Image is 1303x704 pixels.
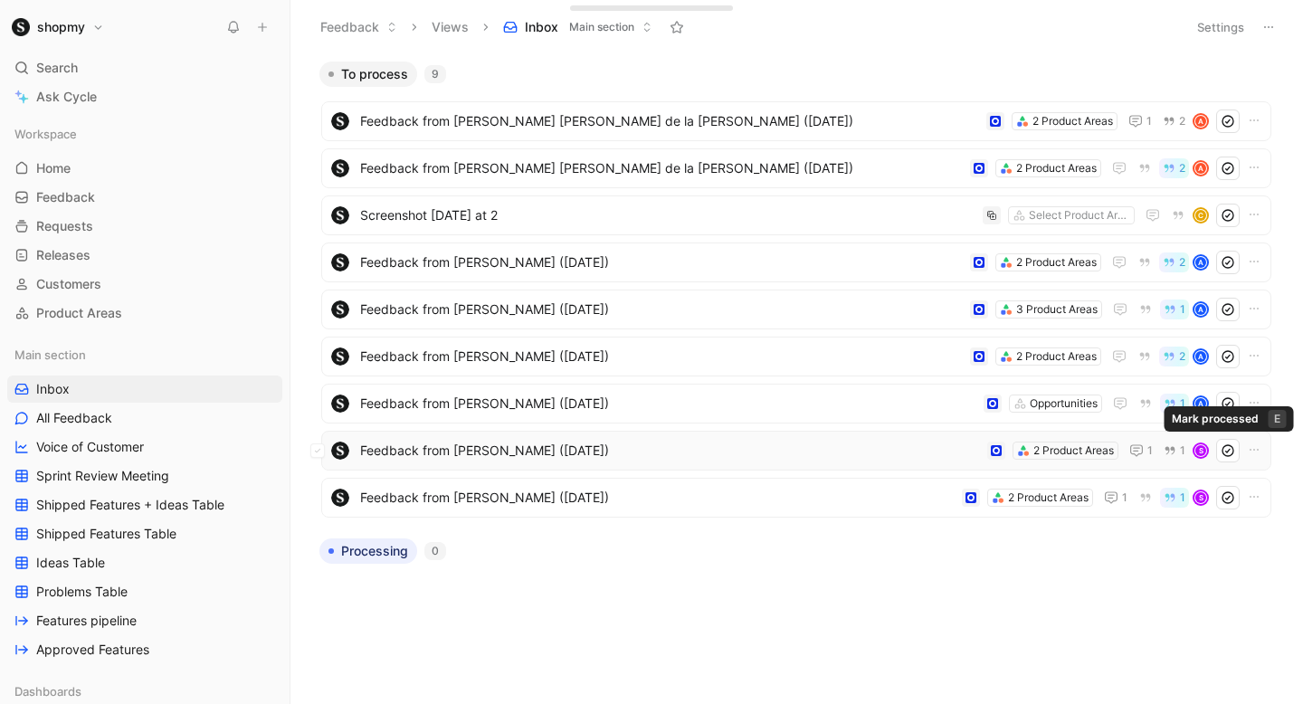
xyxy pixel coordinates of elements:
div: Workspace [7,120,282,147]
button: 1 [1126,440,1156,461]
a: Customers [7,271,282,298]
button: 1 [1100,487,1131,509]
div: A [1194,397,1207,410]
span: Feedback from [PERSON_NAME] ([DATE]) [360,487,955,509]
div: S [1194,444,1207,457]
button: 2 [1159,158,1189,178]
span: Ask Cycle [36,86,97,108]
button: 1 [1160,441,1189,461]
img: logo [331,489,349,507]
div: Main sectionInboxAll FeedbackVoice of CustomerSprint Review MeetingShipped Features + Ideas Table... [7,341,282,663]
span: Feedback from [PERSON_NAME] [PERSON_NAME] de la [PERSON_NAME] ([DATE]) [360,110,979,132]
div: A [1194,303,1207,316]
button: InboxMain section [495,14,661,41]
span: 1 [1122,492,1127,503]
span: Shipped Features Table [36,525,176,543]
h1: shopmy [37,19,85,35]
span: Feedback from [PERSON_NAME] ([DATE]) [360,440,980,461]
a: Ask Cycle [7,83,282,110]
div: A [1194,350,1207,363]
a: logoFeedback from [PERSON_NAME] ([DATE])2 Product Areas11S [321,431,1271,471]
span: Screenshot [DATE] at 2 [360,205,975,226]
button: Feedback [312,14,405,41]
a: Product Areas [7,300,282,327]
span: Feedback from [PERSON_NAME] ([DATE]) [360,346,963,367]
span: Search [36,57,78,79]
div: E [1269,410,1287,428]
a: logoFeedback from [PERSON_NAME] [PERSON_NAME] de la [PERSON_NAME] ([DATE])2 Product Areas12A [321,101,1271,141]
button: 2 [1159,252,1189,272]
span: Releases [36,246,90,264]
span: Feedback from [PERSON_NAME] ([DATE]) [360,252,963,273]
a: logoFeedback from [PERSON_NAME] ([DATE])2 Product Areas2A [321,243,1271,282]
a: logoFeedback from [PERSON_NAME] [PERSON_NAME] de la [PERSON_NAME] ([DATE])2 Product Areas2A [321,148,1271,188]
a: Approved Features [7,636,282,663]
div: 2 Product Areas [1032,112,1113,130]
span: 2 [1179,257,1185,268]
a: Inbox [7,376,282,403]
span: Problems Table [36,583,128,601]
button: Settings [1189,14,1252,40]
div: Mark processed [1172,410,1259,428]
button: 2 [1159,111,1189,131]
span: Voice of Customer [36,438,144,456]
span: Shipped Features + Ideas Table [36,496,224,514]
span: 1 [1180,445,1185,456]
a: Releases [7,242,282,269]
span: Dashboards [14,682,81,700]
button: shopmyshopmy [7,14,109,40]
span: To process [341,65,408,83]
span: Feedback from [PERSON_NAME] [PERSON_NAME] de la [PERSON_NAME] ([DATE]) [360,157,963,179]
span: 1 [1146,116,1152,127]
span: Requests [36,217,93,235]
img: logo [331,159,349,177]
button: 1 [1160,394,1189,414]
span: Home [36,159,71,177]
a: Voice of Customer [7,433,282,461]
span: 1 [1180,492,1185,503]
a: logoScreenshot [DATE] at 2Select Product AreasC [321,195,1271,235]
div: To process9 [312,62,1280,524]
button: 2 [1159,347,1189,366]
div: S [1194,491,1207,504]
span: 1 [1180,304,1185,315]
span: Feedback from [PERSON_NAME] ([DATE]) [360,393,976,414]
span: Main section [14,346,86,364]
img: shopmy [12,18,30,36]
span: 1 [1180,398,1185,409]
a: Feedback [7,184,282,211]
a: Shipped Features + Ideas Table [7,491,282,518]
span: Feedback from [PERSON_NAME] ([DATE]) [360,299,963,320]
div: A [1194,115,1207,128]
span: Inbox [36,380,70,398]
img: logo [331,347,349,366]
span: All Feedback [36,409,112,427]
span: Customers [36,275,101,293]
span: Inbox [525,18,558,36]
button: Views [423,14,477,41]
div: Select Product Areas [1029,206,1130,224]
img: logo [331,112,349,130]
a: Ideas Table [7,549,282,576]
img: logo [331,442,349,460]
div: C [1194,209,1207,222]
a: Features pipeline [7,607,282,634]
button: 1 [1125,110,1156,132]
div: 2 Product Areas [1016,159,1097,177]
span: Workspace [14,125,77,143]
span: 2 [1179,351,1185,362]
img: logo [331,253,349,271]
a: logoFeedback from [PERSON_NAME] ([DATE])2 Product Areas2A [321,337,1271,376]
div: 3 Product Areas [1016,300,1098,319]
div: Search [7,54,282,81]
span: Features pipeline [36,612,137,630]
span: 2 [1179,116,1185,127]
div: 2 Product Areas [1008,489,1089,507]
div: A [1194,162,1207,175]
a: Problems Table [7,578,282,605]
span: Sprint Review Meeting [36,467,169,485]
div: 2 Product Areas [1033,442,1114,460]
button: Processing [319,538,417,564]
button: 1 [1160,300,1189,319]
div: 2 Product Areas [1016,253,1097,271]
